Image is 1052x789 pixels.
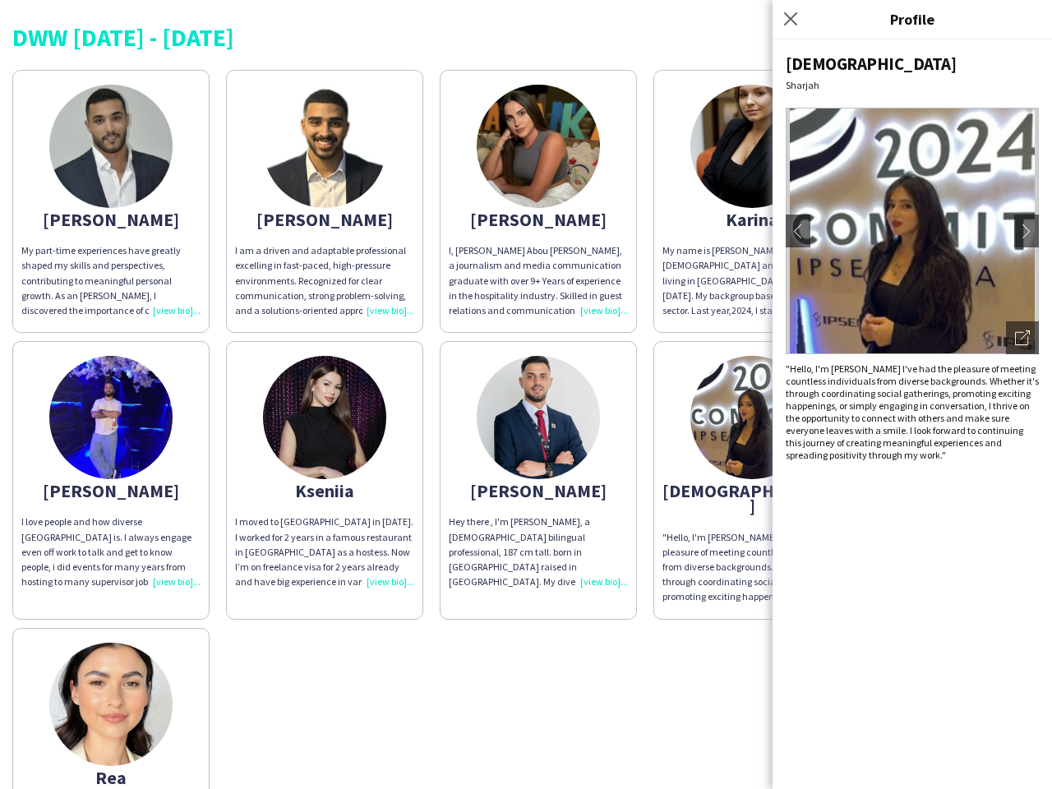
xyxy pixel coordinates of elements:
div: [PERSON_NAME] [21,483,201,498]
h3: Profile [773,8,1052,30]
img: thumb-6876d62b12ee4.jpeg [477,85,600,208]
img: Crew avatar or photo [786,108,1039,354]
img: thumb-68874c8a66eb5.jpeg [49,356,173,479]
div: [DEMOGRAPHIC_DATA] [662,483,842,513]
div: Rea [21,770,201,785]
div: "Hello, I'm [PERSON_NAME] I've had the pleasure of meeting countless individuals from diverse bac... [662,530,842,605]
div: Kseniia [235,483,414,498]
div: I am a driven and adaptable professional excelling in fast-paced, high-pressure environments. Rec... [235,243,414,318]
div: My name is [PERSON_NAME]. I’m [DEMOGRAPHIC_DATA] and have been living in [GEOGRAPHIC_DATA] since ... [662,243,842,318]
div: I moved to [GEOGRAPHIC_DATA] in [DATE]. I worked for 2 years in a famous restaurant in [GEOGRAPHI... [235,514,414,589]
div: "Hello, I'm [PERSON_NAME] I've had the pleasure of meeting countless individuals from diverse bac... [786,362,1039,461]
div: Sharjah [786,79,1039,91]
div: I love people and how diverse [GEOGRAPHIC_DATA] is. I always engage even off work to talk and get... [21,514,201,589]
div: [PERSON_NAME] [449,212,628,227]
div: Karina [662,212,842,227]
div: DWW [DATE] - [DATE] [12,25,1040,49]
div: [PERSON_NAME] [449,483,628,498]
div: I, [PERSON_NAME] Abou [PERSON_NAME], a journalism and media communication graduate with over 9+ Y... [449,243,628,318]
div: Hey there , I'm [PERSON_NAME], a [DEMOGRAPHIC_DATA] bilingual professional, 187 cm tall. born in ... [449,514,628,589]
div: Open photos pop-in [1006,321,1039,354]
div: [DEMOGRAPHIC_DATA] [786,53,1039,75]
div: [PERSON_NAME] [21,212,201,227]
img: thumb-671f536a5562f.jpeg [263,356,386,479]
img: thumb-67570c1f332d6.jpeg [690,356,814,479]
img: thumb-689dc89547c7c.jpeg [263,85,386,208]
img: thumb-c122b529-1d7f-4880-892c-2dba5da5d9fc.jpg [477,356,600,479]
div: My part-time experiences have greatly shaped my skills and perspectives, contributing to meaningf... [21,243,201,318]
img: thumb-8378dd9b-9fe5-4f27-a785-a8afdcbe3a4b.jpg [49,643,173,766]
div: [PERSON_NAME] [235,212,414,227]
img: thumb-6656fbc3a5347.jpeg [49,85,173,208]
img: thumb-6740cfd00f22a.jpeg [690,85,814,208]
